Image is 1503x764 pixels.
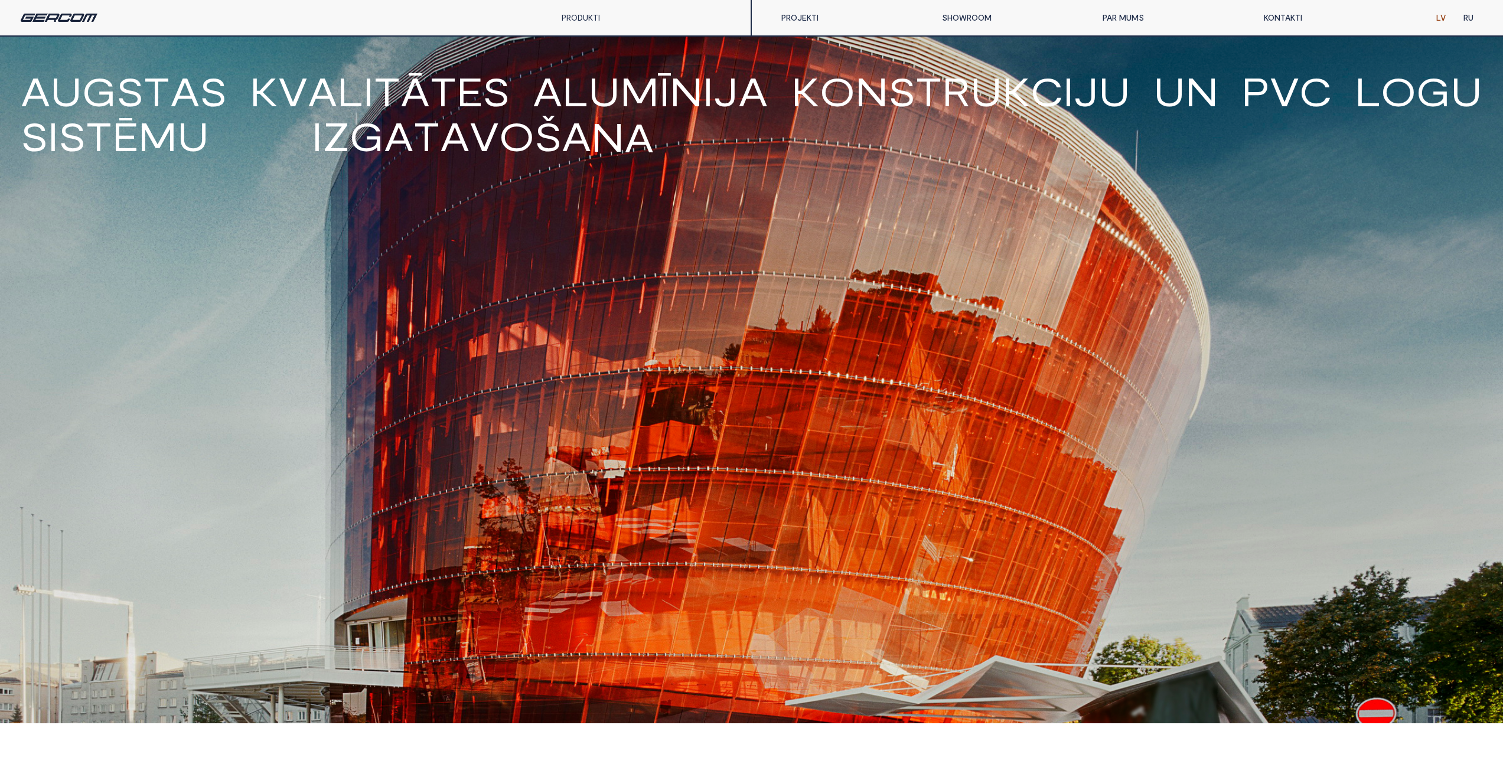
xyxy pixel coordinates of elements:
span: k [791,71,820,111]
span: s [21,116,48,156]
span: A [440,116,470,156]
span: a [533,71,562,111]
span: i [363,71,374,111]
span: m [620,71,659,111]
span: A [624,117,654,157]
span: j [713,71,738,111]
a: RU [1455,6,1482,30]
span: r [942,71,970,111]
span: V [470,116,499,156]
span: g [82,71,116,111]
span: G [350,116,384,156]
span: ī [659,71,670,111]
span: u [1153,71,1185,111]
span: V [220,116,250,156]
span: ā [400,71,430,111]
span: u [1098,71,1130,111]
span: n [855,71,888,111]
span: Š [534,116,562,156]
span: l [337,71,363,111]
span: ē [112,116,138,156]
span: V [281,116,312,156]
span: u [1450,71,1482,111]
span: T [413,116,440,156]
span: i [48,116,58,156]
span: V [1270,71,1299,111]
span: I [312,116,322,156]
span: v [278,71,308,111]
span: s [116,71,144,111]
span: c [1031,71,1063,111]
span: n [1185,71,1218,111]
span: t [144,71,170,111]
a: KONTAKTI [1255,6,1416,30]
span: n [670,71,703,111]
span: i [703,71,713,111]
span: s [482,71,510,111]
span: k [250,71,278,111]
span: N [591,116,624,156]
span: A [21,71,50,111]
span: Z [322,116,350,156]
span: a [308,71,337,111]
span: t [86,116,112,156]
span: k [1002,71,1031,111]
span: m [138,116,177,156]
span: A [384,116,413,156]
span: u [177,116,209,156]
a: PROJEKTI [772,6,933,30]
span: g [1416,71,1450,111]
span: t [374,71,400,111]
span: a [738,71,768,111]
a: SHOWROOM [933,6,1094,30]
span: i [1063,71,1074,111]
span: P [1241,71,1270,111]
a: PRODUKTI [562,12,600,22]
span: u [970,71,1002,111]
span: V [250,116,281,156]
span: o [820,71,855,111]
span: s [200,71,227,111]
span: l [1355,71,1381,111]
a: PAR MUMS [1094,6,1254,30]
span: a [170,71,200,111]
span: u [588,71,620,111]
span: t [915,71,942,111]
span: j [1074,71,1098,111]
a: LV [1427,6,1455,30]
span: A [562,116,591,156]
span: t [430,71,457,111]
span: o [1381,71,1416,111]
span: O [499,116,534,156]
span: e [457,71,482,111]
span: C [1299,71,1332,111]
span: l [562,71,588,111]
span: s [888,71,915,111]
span: s [58,116,86,156]
span: u [50,71,82,111]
